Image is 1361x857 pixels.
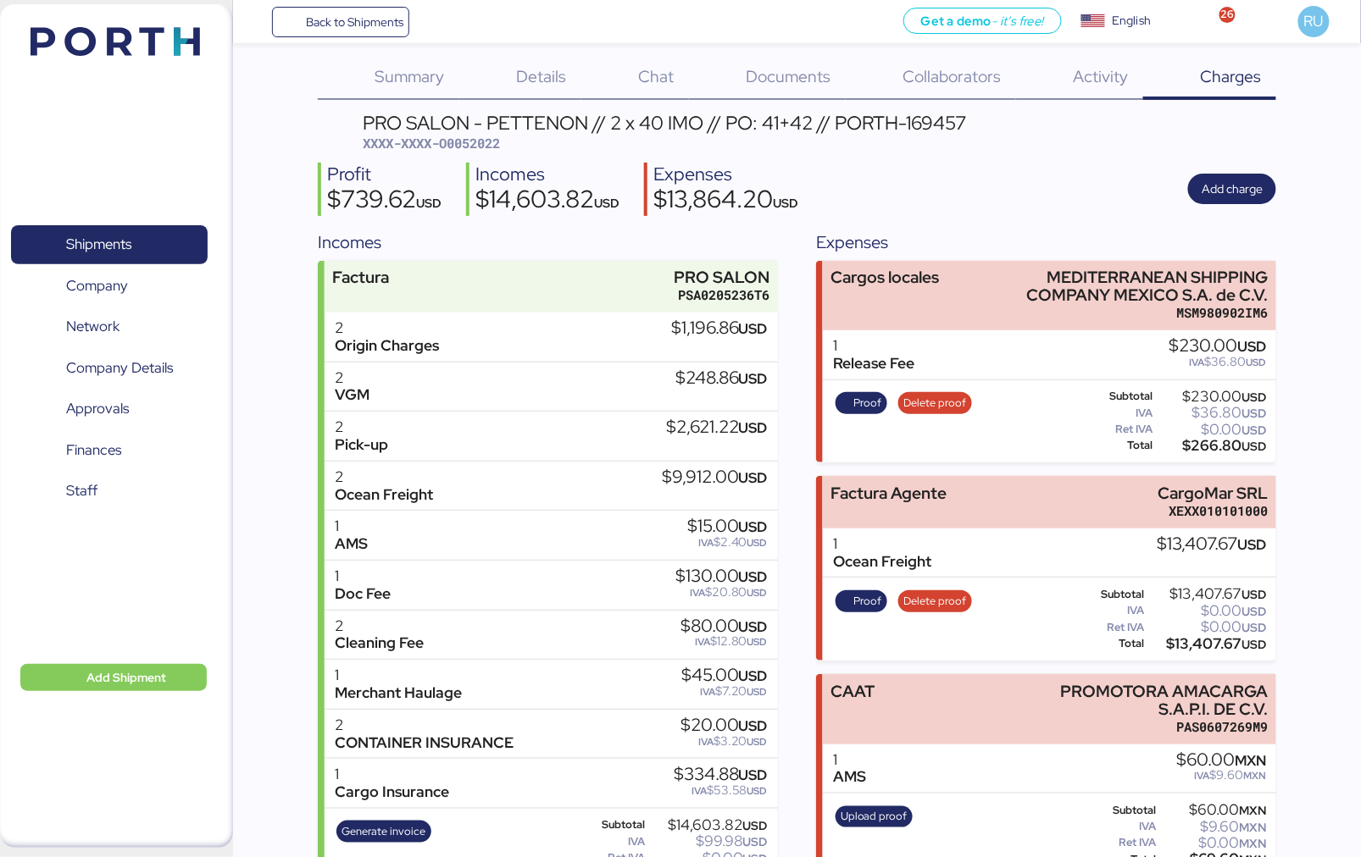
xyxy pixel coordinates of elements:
[662,468,768,487] div: $9,912.00
[335,585,391,603] div: Doc Fee
[327,187,442,216] div: $739.62
[841,807,908,826] span: Upload proof
[671,319,768,338] div: $1,196.86
[648,819,768,832] div: $14,603.82
[833,355,914,373] div: Release Fee
[836,806,914,828] button: Upload proof
[1189,356,1204,369] span: IVA
[1242,637,1266,652] span: USD
[475,187,619,216] div: $14,603.82
[833,535,931,553] div: 1
[739,766,768,784] span: USD
[675,369,768,388] div: $248.86
[1242,390,1266,405] span: USD
[903,592,966,611] span: Delete proof
[1239,836,1266,851] span: MXN
[335,783,449,801] div: Cargo Insurance
[739,617,768,636] span: USD
[743,818,768,833] span: USD
[335,666,462,684] div: 1
[11,307,208,346] a: Network
[674,286,769,304] div: PSA0205236T6
[1006,718,1269,736] div: PAS0607269M9
[1158,502,1269,520] div: XEXX010101000
[335,369,369,387] div: 2
[1083,407,1153,419] div: IVA
[680,617,768,636] div: $80.00
[335,716,514,734] div: 2
[1159,837,1266,849] div: $0.00
[332,268,389,286] div: Factura
[11,431,208,470] a: Finances
[653,163,798,187] div: Expenses
[11,472,208,511] a: Staff
[674,268,769,286] div: PRO SALON
[1169,356,1266,368] div: $36.80
[831,484,947,502] div: Factura Agente
[66,478,97,503] span: Staff
[653,187,798,216] div: $13,864.20
[1148,638,1267,650] div: $13,407.67
[1242,423,1266,438] span: USD
[680,716,768,735] div: $20.00
[335,386,369,404] div: VGM
[854,394,882,412] span: Proof
[854,592,882,611] span: Proof
[1083,622,1145,633] div: Ret IVA
[681,666,768,685] div: $45.00
[675,586,768,599] div: $20.80
[747,784,768,798] span: USD
[1148,621,1267,633] div: $0.00
[1006,304,1269,322] div: MSM980902IM6
[1074,65,1129,87] span: Activity
[335,337,439,355] div: Origin Charges
[306,12,403,32] span: Back to Shipments
[335,684,462,702] div: Merchant Haulage
[336,821,431,843] button: Generate invoice
[690,586,705,600] span: IVA
[20,664,207,691] button: Add Shipment
[335,436,388,454] div: Pick-up
[335,418,388,436] div: 2
[1242,587,1266,602] span: USD
[1156,423,1266,436] div: $0.00
[700,685,715,699] span: IVA
[66,274,128,298] span: Company
[1176,751,1266,770] div: $60.00
[1083,821,1156,832] div: IVA
[1156,440,1266,452] div: $266.80
[585,819,645,831] div: Subtotal
[1157,535,1266,554] div: $13,407.67
[1006,683,1269,718] div: PROMOTORA AMACARGA S.A.P.I. DE C.V.
[66,438,121,462] span: Finances
[747,735,768,749] span: USD
[416,195,442,211] span: USD
[739,517,768,536] span: USD
[1239,803,1266,818] span: MXN
[739,468,768,487] span: USD
[898,392,972,414] button: Delete proof
[1243,769,1266,782] span: MXN
[831,268,940,286] div: Cargos locales
[833,553,931,571] div: Ocean Freight
[903,394,966,412] span: Delete proof
[1159,821,1266,833] div: $9.60
[364,113,967,132] div: PRO SALON - PETTENON // 2 x 40 IMO // PO: 41+42 // PORTH-169457
[342,822,426,841] span: Generate invoice
[1237,337,1266,356] span: USD
[1158,484,1269,502] div: CargoMar SRL
[747,635,768,649] span: USD
[1242,439,1266,454] span: USD
[739,666,768,685] span: USD
[687,536,768,549] div: $2.40
[335,567,391,585] div: 1
[1194,769,1209,782] span: IVA
[1176,769,1266,782] div: $9.60
[648,835,768,848] div: $99.98
[1201,65,1262,87] span: Charges
[1112,12,1151,30] div: English
[1083,390,1153,402] div: Subtotal
[11,349,208,388] a: Company Details
[739,369,768,388] span: USD
[674,766,768,784] div: $334.88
